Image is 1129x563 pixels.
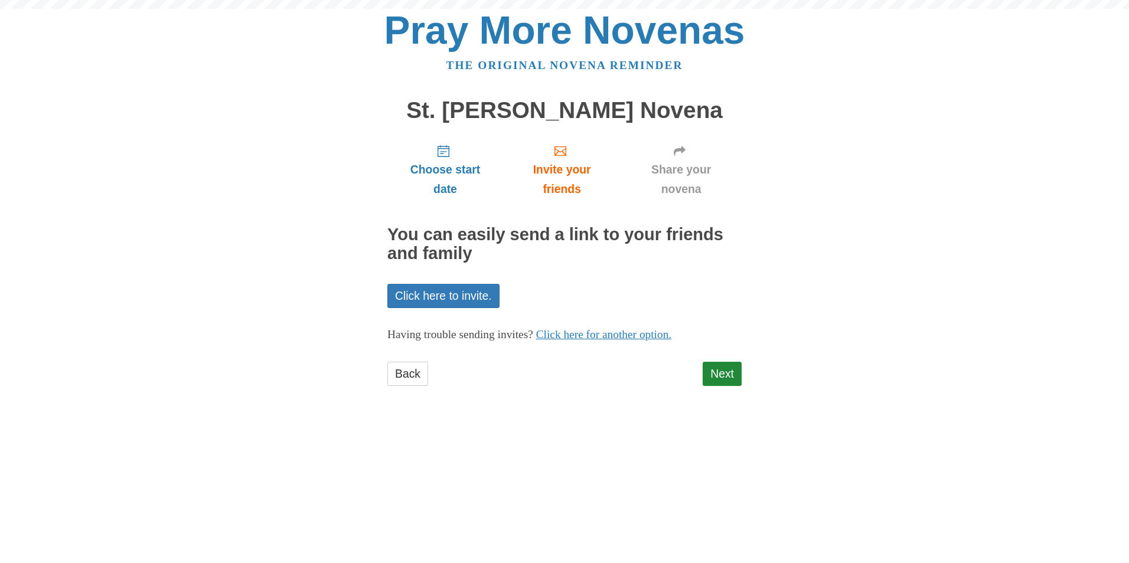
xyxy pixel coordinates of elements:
[387,98,742,123] h1: St. [PERSON_NAME] Novena
[621,135,742,205] a: Share your novena
[387,284,500,308] a: Click here to invite.
[387,135,503,205] a: Choose start date
[399,160,491,199] span: Choose start date
[632,160,730,199] span: Share your novena
[503,135,621,205] a: Invite your friends
[446,59,683,71] a: The original novena reminder
[536,328,672,341] a: Click here for another option.
[384,8,745,52] a: Pray More Novenas
[703,362,742,386] a: Next
[515,160,609,199] span: Invite your friends
[387,225,742,263] h2: You can easily send a link to your friends and family
[387,328,533,341] span: Having trouble sending invites?
[387,362,428,386] a: Back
